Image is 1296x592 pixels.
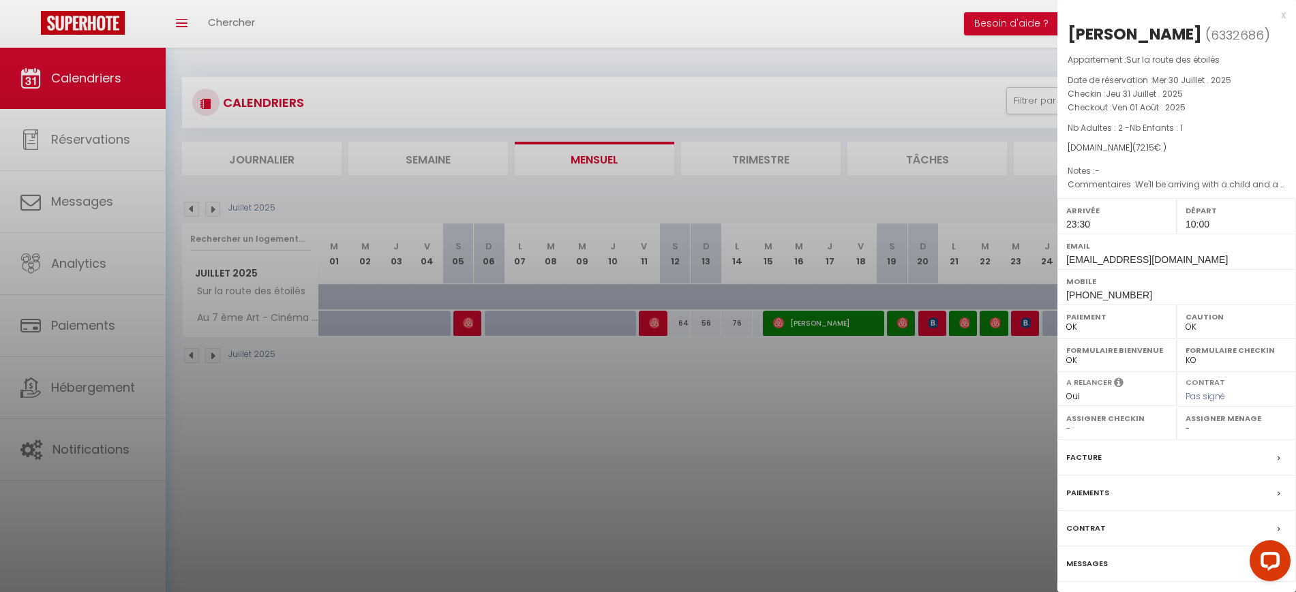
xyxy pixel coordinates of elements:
[1095,165,1100,176] span: -
[1066,204,1168,217] label: Arrivée
[1205,25,1270,44] span: ( )
[1066,557,1108,571] label: Messages
[1068,101,1286,114] p: Checkout :
[1066,310,1168,324] label: Paiement
[1068,164,1286,178] p: Notes :
[1068,178,1286,191] p: Commentaires :
[1186,390,1225,402] span: Pas signé
[1152,74,1231,86] span: Mer 30 Juillet . 2025
[1066,219,1090,230] span: 23:30
[1239,535,1296,592] iframe: LiveChat chat widget
[1068,74,1286,87] p: Date de réservation :
[1186,310,1287,324] label: Caution
[1066,290,1152,300] span: [PHONE_NUMBER]
[1186,343,1287,357] label: Formulaire Checkin
[1057,7,1286,23] div: x
[1211,27,1264,44] span: 6332686
[1066,343,1168,357] label: Formulaire Bienvenue
[1066,411,1168,425] label: Assigner Checkin
[1186,219,1209,230] span: 10:00
[1132,142,1166,153] span: ( € )
[1068,142,1286,155] div: [DOMAIN_NAME]
[1106,88,1183,99] span: Jeu 31 Juillet . 2025
[1186,204,1287,217] label: Départ
[1186,411,1287,425] label: Assigner Menage
[1112,102,1186,113] span: Ven 01 Août . 2025
[1068,87,1286,101] p: Checkin :
[1136,142,1154,153] span: 72.15
[1066,521,1106,535] label: Contrat
[1130,122,1183,134] span: Nb Enfants : 1
[1066,450,1102,465] label: Facture
[1068,53,1286,67] p: Appartement :
[1066,275,1287,288] label: Mobile
[1066,377,1112,388] label: A relancer
[1114,377,1124,392] i: Sélectionner OUI si vous souhaiter envoyer les séquences de messages post-checkout
[1066,486,1109,500] label: Paiements
[1068,122,1183,134] span: Nb Adultes : 2 -
[1126,54,1220,65] span: Sur la route des étoilés
[1066,239,1287,253] label: Email
[1186,377,1225,386] label: Contrat
[1066,254,1228,265] span: [EMAIL_ADDRESS][DOMAIN_NAME]
[1068,23,1202,45] div: [PERSON_NAME]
